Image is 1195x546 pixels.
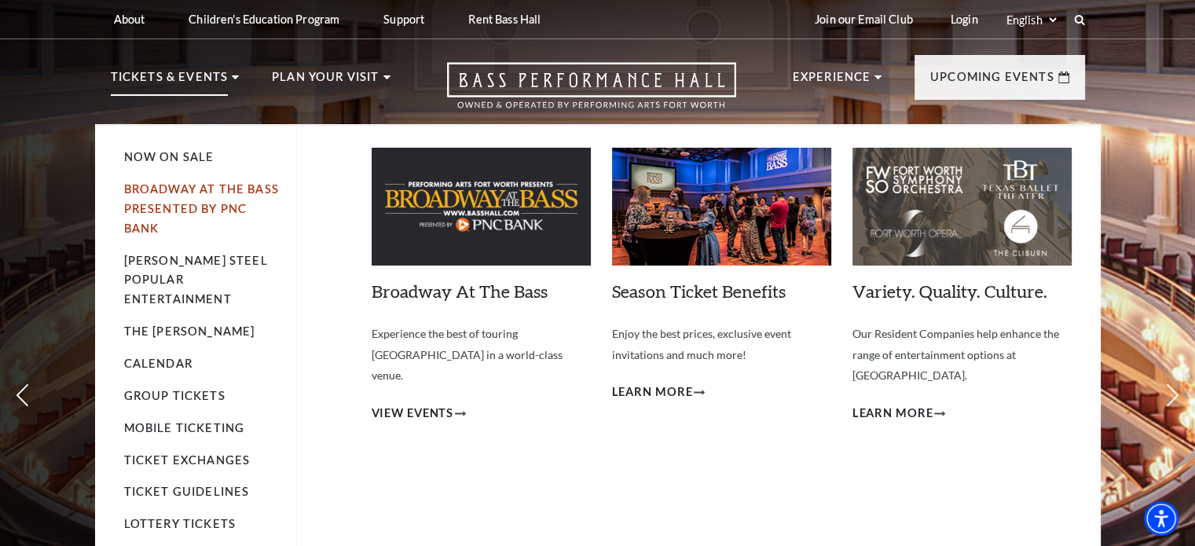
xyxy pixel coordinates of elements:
[612,148,831,266] img: Season Ticket Benefits
[930,68,1054,96] p: Upcoming Events
[372,148,591,266] img: Broadway At The Bass
[793,68,871,96] p: Experience
[383,13,424,26] p: Support
[124,324,255,338] a: The [PERSON_NAME]
[1003,13,1059,27] select: Select:
[272,68,379,96] p: Plan Your Visit
[852,280,1047,302] a: Variety. Quality. Culture.
[372,404,467,423] a: View Events
[1144,501,1179,536] div: Accessibility Menu
[124,453,251,467] a: Ticket Exchanges
[612,280,786,302] a: Season Ticket Benefits
[852,148,1072,266] img: Variety. Quality. Culture.
[390,62,793,124] a: Open this option
[372,280,548,302] a: Broadway At The Bass
[114,13,145,26] p: About
[124,254,268,306] a: [PERSON_NAME] Steel Popular Entertainment
[468,13,541,26] p: Rent Bass Hall
[612,383,693,402] span: Learn More
[372,324,591,387] p: Experience the best of touring [GEOGRAPHIC_DATA] in a world-class venue.
[124,182,279,235] a: Broadway At The Bass presented by PNC Bank
[124,389,225,402] a: Group Tickets
[852,324,1072,387] p: Our Resident Companies help enhance the range of entertainment options at [GEOGRAPHIC_DATA].
[852,404,933,423] span: Learn More
[124,517,236,530] a: Lottery Tickets
[612,383,706,402] a: Learn More Season Ticket Benefits
[111,68,229,96] p: Tickets & Events
[124,357,192,370] a: Calendar
[372,404,454,423] span: View Events
[124,421,245,434] a: Mobile Ticketing
[189,13,339,26] p: Children's Education Program
[124,485,250,498] a: Ticket Guidelines
[612,324,831,365] p: Enjoy the best prices, exclusive event invitations and much more!
[124,150,214,163] a: Now On Sale
[852,404,946,423] a: Learn More Variety. Quality. Culture.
